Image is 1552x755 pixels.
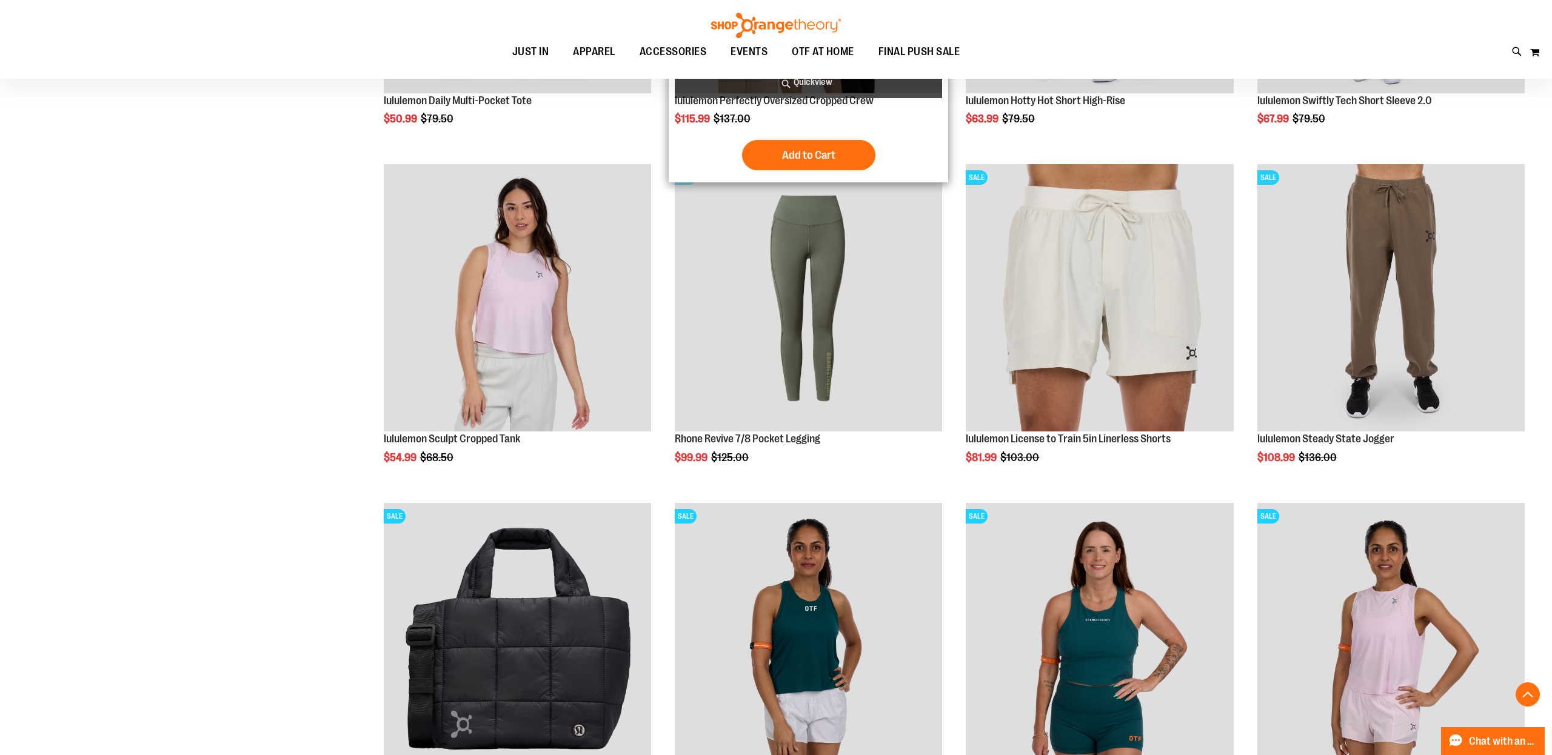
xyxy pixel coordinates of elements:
span: $63.99 [966,113,1000,125]
span: $136.00 [1299,451,1339,464]
span: ACCESSORIES [640,38,707,65]
span: SALE [966,509,988,524]
span: Chat with an Expert [1469,736,1537,747]
span: APPAREL [573,38,615,65]
button: Add to Cart [742,140,875,170]
button: Chat with an Expert [1441,727,1545,755]
span: FINAL PUSH SALE [878,38,960,65]
span: $115.99 [675,113,712,125]
span: EVENTS [731,38,768,65]
button: Back To Top [1516,682,1540,707]
span: SALE [675,509,697,524]
span: $99.99 [675,451,709,464]
a: EVENTS [718,38,780,66]
span: SALE [1257,170,1279,185]
span: $79.50 [421,113,455,125]
span: $54.99 [384,451,418,464]
a: lululemon License to Train 5in Linerless Shorts [966,433,1171,445]
a: lululemon Hotty Hot Short High-Rise [966,95,1125,107]
span: $68.50 [420,451,455,464]
span: SALE [384,509,406,524]
a: FINAL PUSH SALE [866,38,972,65]
span: JUST IN [512,38,549,65]
span: $81.99 [966,451,998,464]
div: product [1251,158,1531,494]
span: Add to Cart [782,148,835,162]
span: $137.00 [714,113,752,125]
span: SALE [1257,509,1279,524]
a: OTF AT HOME [780,38,866,66]
span: $79.50 [1002,113,1037,125]
img: lululemon License to Train 5in Linerless Shorts [966,164,1233,431]
a: lululemon Daily Multi-Pocket Tote [384,95,532,107]
span: $108.99 [1257,451,1297,464]
div: product [378,158,657,494]
a: lululemon Sculpt Cropped Tank [384,433,520,445]
span: $79.50 [1293,113,1327,125]
a: APPAREL [561,38,627,66]
a: lululemon License to Train 5in Linerless ShortsSALE [966,164,1233,433]
a: lululemon Steady State Jogger [1257,433,1394,445]
a: Rhone Revive 7/8 Pocket Legging [675,433,820,445]
img: lululemon Steady State Jogger [1257,164,1525,431]
a: lululemon Perfectly Oversized Cropped Crew [675,95,874,107]
a: Rhone Revive 7/8 Pocket LeggingSALE [675,164,942,433]
a: JUST IN [500,38,561,66]
span: $103.00 [1000,451,1041,464]
div: product [960,158,1239,494]
img: Shop Orangetheory [709,13,843,38]
img: Rhone Revive 7/8 Pocket Legging [675,164,942,431]
span: $50.99 [384,113,419,125]
span: SALE [966,170,988,185]
span: $125.00 [711,451,751,464]
a: lululemon Swiftly Tech Short Sleeve 2.0 [1257,95,1432,107]
a: Quickview [675,66,942,98]
div: product [669,158,948,494]
span: $67.99 [1257,113,1291,125]
a: lululemon Steady State JoggerSALE [1257,164,1525,433]
span: OTF AT HOME [792,38,854,65]
a: ACCESSORIES [627,38,719,66]
img: lululemon Sculpt Cropped Tank [384,164,651,431]
a: lululemon Sculpt Cropped Tank [384,164,651,433]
